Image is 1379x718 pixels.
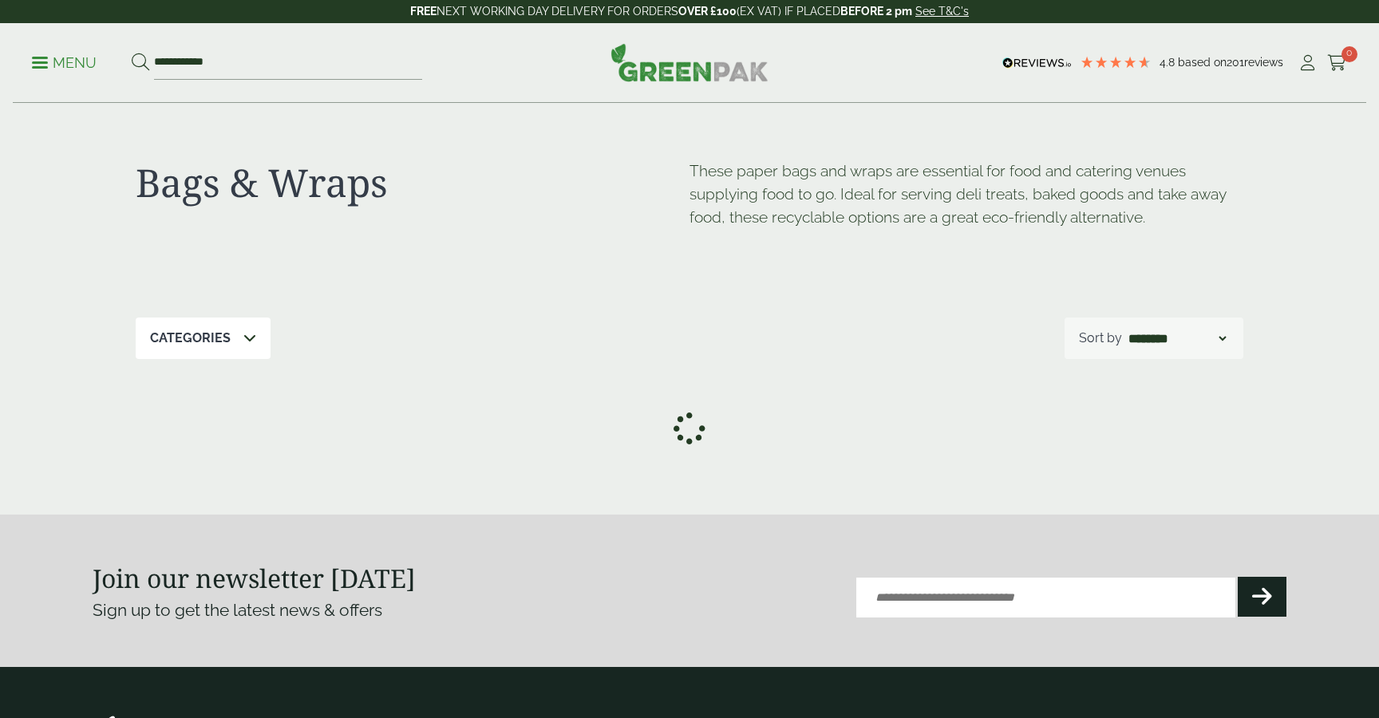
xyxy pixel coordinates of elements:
[1298,55,1318,71] i: My Account
[1327,51,1347,75] a: 0
[1079,329,1122,348] p: Sort by
[1002,57,1072,69] img: REVIEWS.io
[1341,46,1357,62] span: 0
[689,160,1243,228] p: These paper bags and wraps are essential for food and catering venues supplying food to go. Ideal...
[93,561,416,595] strong: Join our newsletter [DATE]
[1178,56,1227,69] span: Based on
[150,329,231,348] p: Categories
[32,53,97,69] a: Menu
[678,5,737,18] strong: OVER £100
[1125,329,1229,348] select: Shop order
[915,5,969,18] a: See T&C's
[410,5,437,18] strong: FREE
[32,53,97,73] p: Menu
[1327,55,1347,71] i: Cart
[610,43,769,81] img: GreenPak Supplies
[1080,55,1152,69] div: 4.79 Stars
[93,598,630,623] p: Sign up to get the latest news & offers
[1160,56,1178,69] span: 4.8
[840,5,912,18] strong: BEFORE 2 pm
[1227,56,1244,69] span: 201
[1244,56,1283,69] span: reviews
[136,160,689,206] h1: Bags & Wraps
